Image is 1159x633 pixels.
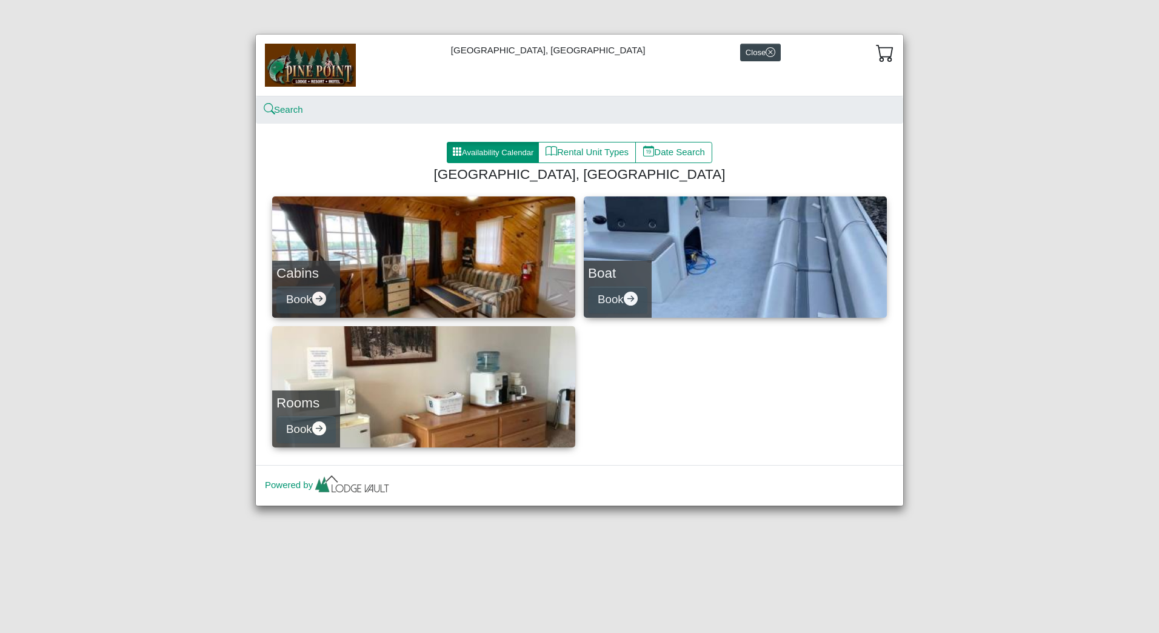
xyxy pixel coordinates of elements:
svg: search [265,105,274,114]
img: lv-small.ca335149.png [313,472,392,499]
a: Powered by [265,480,392,490]
svg: grid3x3 gap fill [452,147,462,156]
button: grid3x3 gap fillAvailability Calendar [447,142,539,164]
button: bookRental Unit Types [538,142,636,164]
svg: arrow right circle fill [624,292,638,306]
button: Bookarrow right circle fill [276,286,336,313]
h4: Boat [588,265,647,281]
a: searchSearch [265,104,303,115]
svg: book [546,146,557,157]
svg: arrow right circle fill [312,292,326,306]
svg: cart [876,44,894,62]
h4: [GEOGRAPHIC_DATA], [GEOGRAPHIC_DATA] [277,166,882,183]
img: b144ff98-a7e1-49bd-98da-e9ae77355310.jpg [265,44,356,86]
div: [GEOGRAPHIC_DATA], [GEOGRAPHIC_DATA] [256,35,903,96]
svg: x circle [766,47,775,57]
button: Bookarrow right circle fill [588,286,647,313]
button: calendar dateDate Search [635,142,712,164]
button: Bookarrow right circle fill [276,416,336,443]
h4: Cabins [276,265,336,281]
h4: Rooms [276,395,336,411]
button: Closex circle [740,44,781,61]
svg: arrow right circle fill [312,421,326,435]
svg: calendar date [643,146,655,157]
